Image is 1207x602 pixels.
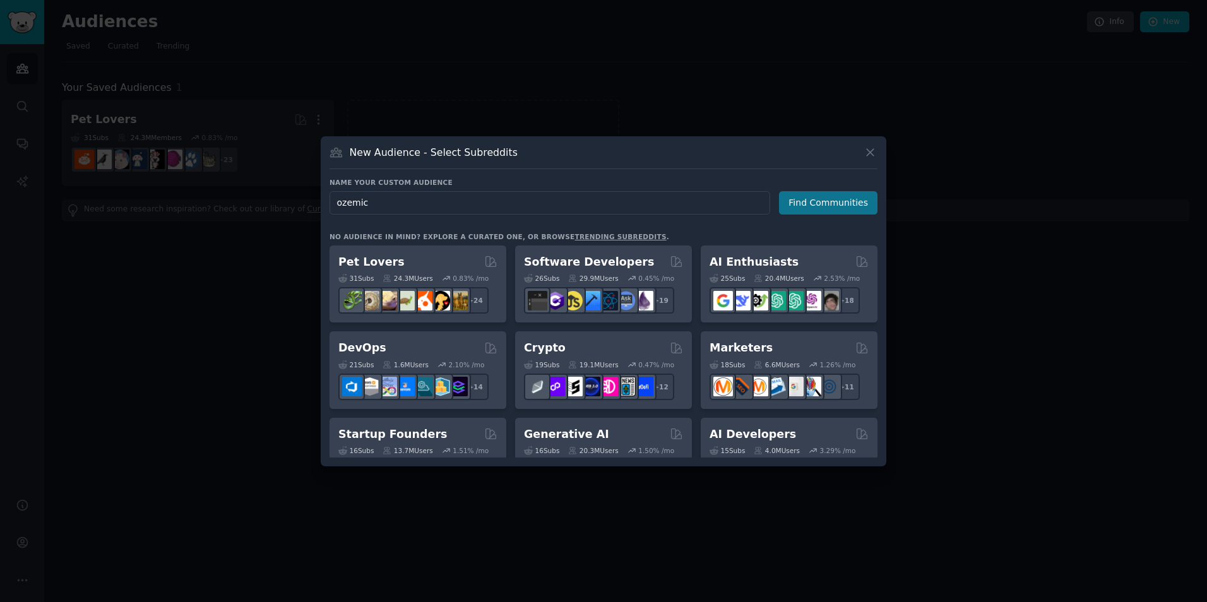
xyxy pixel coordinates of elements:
img: googleads [784,377,804,396]
img: OnlineMarketing [819,377,839,396]
img: ethfinance [528,377,547,396]
div: 25 Sub s [710,274,745,283]
img: content_marketing [713,377,733,396]
div: 26 Sub s [524,274,559,283]
h3: Name your custom audience [330,178,877,187]
img: learnjavascript [563,291,583,310]
img: ballpython [360,291,379,310]
div: 19 Sub s [524,360,559,369]
h2: Marketers [710,340,773,356]
div: 0.83 % /mo [453,274,489,283]
div: + 14 [462,374,489,400]
img: Docker_DevOps [378,377,397,396]
div: + 12 [648,374,674,400]
img: MarketingResearch [802,377,821,396]
img: DevOpsLinks [395,377,415,396]
img: defi_ [634,377,653,396]
h2: AI Developers [710,427,796,442]
img: herpetology [342,291,362,310]
img: Emailmarketing [766,377,786,396]
div: 19.1M Users [568,360,618,369]
div: 4.0M Users [754,446,800,455]
div: 1.51 % /mo [453,446,489,455]
h2: Startup Founders [338,427,447,442]
img: AskMarketing [749,377,768,396]
img: turtle [395,291,415,310]
img: leopardgeckos [378,291,397,310]
img: AskComputerScience [616,291,636,310]
img: PetAdvice [431,291,450,310]
div: 0.45 % /mo [638,274,674,283]
img: OpenAIDev [802,291,821,310]
img: cockatiel [413,291,432,310]
div: + 18 [833,287,860,314]
div: 16 Sub s [338,446,374,455]
img: elixir [634,291,653,310]
img: software [528,291,547,310]
img: defiblockchain [598,377,618,396]
div: 29.9M Users [568,274,618,283]
input: Pick a short name, like "Digital Marketers" or "Movie-Goers" [330,191,770,215]
div: 6.6M Users [754,360,800,369]
img: AWS_Certified_Experts [360,377,379,396]
img: web3 [581,377,600,396]
h2: AI Enthusiasts [710,254,799,270]
div: + 24 [462,287,489,314]
img: ethstaker [563,377,583,396]
h2: Software Developers [524,254,654,270]
img: PlatformEngineers [448,377,468,396]
div: 1.50 % /mo [638,446,674,455]
img: azuredevops [342,377,362,396]
div: 15 Sub s [710,446,745,455]
img: bigseo [731,377,751,396]
div: 1.6M Users [383,360,429,369]
div: 2.53 % /mo [824,274,860,283]
h2: Generative AI [524,427,609,442]
h3: New Audience - Select Subreddits [350,146,518,159]
h2: Crypto [524,340,566,356]
div: 20.4M Users [754,274,804,283]
button: Find Communities [779,191,877,215]
img: platformengineering [413,377,432,396]
img: 0xPolygon [545,377,565,396]
div: 1.26 % /mo [820,360,856,369]
div: 13.7M Users [383,446,432,455]
div: + 11 [833,374,860,400]
div: + 19 [648,287,674,314]
img: chatgpt_prompts_ [784,291,804,310]
div: No audience in mind? Explore a curated one, or browse . [330,232,669,241]
h2: DevOps [338,340,386,356]
img: CryptoNews [616,377,636,396]
img: reactnative [598,291,618,310]
div: 2.10 % /mo [449,360,485,369]
div: 24.3M Users [383,274,432,283]
img: aws_cdk [431,377,450,396]
div: 31 Sub s [338,274,374,283]
img: AItoolsCatalog [749,291,768,310]
img: csharp [545,291,565,310]
a: trending subreddits [574,233,666,240]
div: 0.47 % /mo [638,360,674,369]
div: 20.3M Users [568,446,618,455]
div: 21 Sub s [338,360,374,369]
div: 16 Sub s [524,446,559,455]
div: 18 Sub s [710,360,745,369]
img: dogbreed [448,291,468,310]
img: chatgpt_promptDesign [766,291,786,310]
img: ArtificalIntelligence [819,291,839,310]
h2: Pet Lovers [338,254,405,270]
img: DeepSeek [731,291,751,310]
img: iOSProgramming [581,291,600,310]
img: GoogleGeminiAI [713,291,733,310]
div: 3.29 % /mo [820,446,856,455]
